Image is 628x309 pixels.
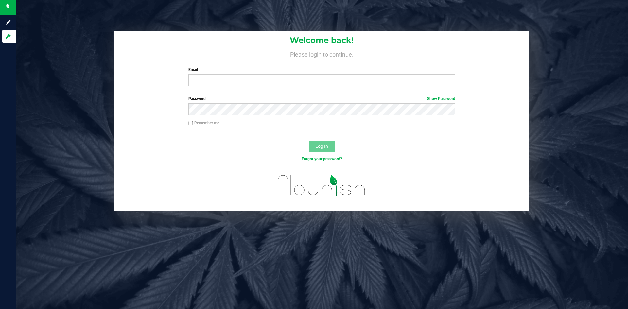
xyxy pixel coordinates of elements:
[114,50,529,58] h4: Please login to continue.
[309,141,335,152] button: Log In
[302,157,342,161] a: Forgot your password?
[5,19,11,26] inline-svg: Sign up
[188,121,193,126] input: Remember me
[315,144,328,149] span: Log In
[270,169,374,202] img: flourish_logo.svg
[5,33,11,40] inline-svg: Log in
[114,36,529,44] h1: Welcome back!
[188,96,206,101] span: Password
[188,67,455,73] label: Email
[427,96,455,101] a: Show Password
[188,120,219,126] label: Remember me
